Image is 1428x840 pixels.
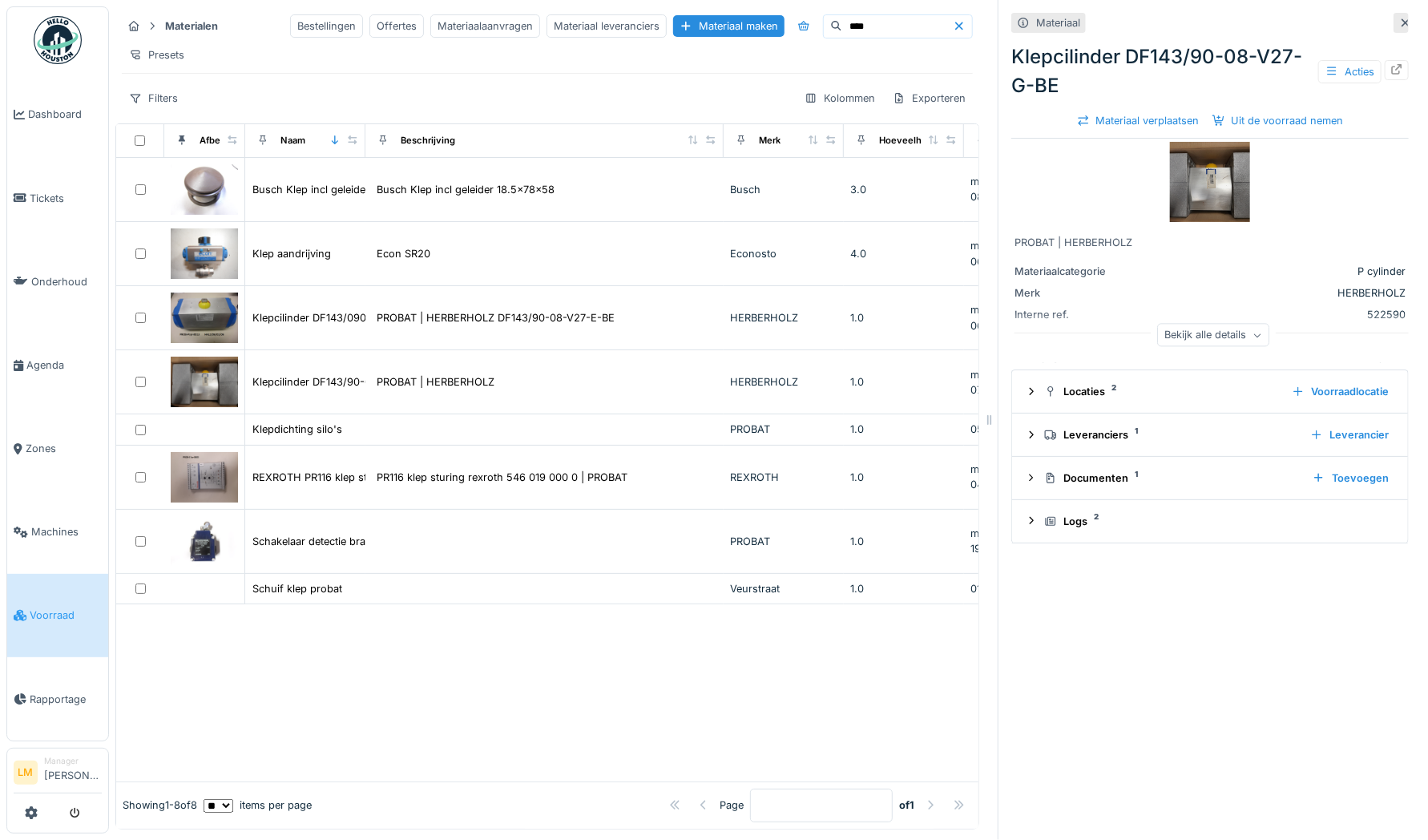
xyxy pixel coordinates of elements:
[1015,285,1135,301] div: Merk
[1011,42,1409,100] div: Klepcilinder DF143/90-08-V27-G-BE
[171,516,238,567] img: Schakelaar detectie brander klep
[7,491,108,574] a: Machines
[7,156,108,240] a: Tickets
[879,134,935,147] div: Hoeveelheid
[970,583,1001,595] span: 01: 1.0
[850,246,958,261] div: 4.0
[7,574,108,657] a: Voorraad
[122,87,185,110] div: Filters
[970,527,1027,539] span: modula: 1.0
[730,374,837,390] div: HERBERHOLZ
[14,755,102,794] a: LM Manager[PERSON_NAME]
[31,524,102,539] span: Machines
[377,310,615,325] div: PROBAT | HERBERHOLZ DF143/90-08-V27-E-BE
[171,452,238,503] img: REXROTH PR116 klep sturing 546 019 000 0
[1019,463,1402,493] summary: Documenten1Toevoegen
[797,87,882,110] div: Kolommen
[1170,142,1250,222] img: Klepcilinder DF143/90-08-V27-G-BE
[26,441,102,456] span: Zones
[1019,377,1402,406] summary: Locaties2Voorraadlocatie
[730,534,837,549] div: PROBAT
[252,246,331,261] div: Klep aandrijving
[26,357,102,373] span: Agenda
[377,374,494,390] div: PROBAT | HERBERHOLZ
[850,534,958,549] div: 1.0
[123,798,197,813] div: Showing 1 - 8 of 8
[730,182,837,197] div: Busch
[377,246,430,261] div: Econ SR20
[159,18,224,34] strong: Materialen
[885,87,973,110] div: Exporteren
[34,16,82,64] img: Badge_color-CXgf-gQk.svg
[1044,384,1279,399] div: Locaties
[899,798,914,813] strong: of 1
[7,73,108,156] a: Dashboard
[1019,507,1402,536] summary: Logs2
[970,543,1003,555] span: 19: 0.0
[1306,467,1395,489] div: Toevoegen
[252,534,411,549] div: Schakelaar detectie brander klep
[1141,307,1406,322] div: 522590
[970,256,1006,268] span: 06: 0.0
[850,470,958,485] div: 1.0
[1157,324,1269,347] div: Bekijk alle details
[377,470,627,485] div: PR116 klep sturing rexroth 546 019 000 0 | PROBAT
[1044,427,1297,442] div: Leveranciers
[730,422,837,437] div: PROBAT
[122,43,192,67] div: Presets
[850,422,958,437] div: 1.0
[14,761,38,785] li: LM
[1285,381,1395,402] div: Voorraadlocatie
[970,463,1027,475] span: modula: 1.0
[171,293,238,343] img: Klepcilinder DF143/090-08-V27-E-BE
[171,228,238,279] img: Klep aandrijving
[1036,15,1080,30] div: Materiaal
[1015,235,1406,250] div: PROBAT | HERBERHOLZ
[1141,285,1406,301] div: HERBERHOLZ
[252,310,436,325] div: Klepcilinder DF143/090-08-V27-E-BE
[7,323,108,406] a: Agenda
[204,798,312,813] div: items per page
[970,240,1029,252] span: modula: 4.0
[730,246,837,261] div: Econosto
[252,581,342,596] div: Schuif klep probat
[369,14,424,38] div: Offertes
[1318,60,1382,83] div: Acties
[1015,264,1135,279] div: Materiaalcategorie
[7,657,108,741] a: Rapportage
[252,422,342,437] div: Klepdichting silo's
[377,182,555,197] div: Busch Klep incl geleider 18.5x78x58
[252,374,431,390] div: Klepcilinder DF143/90-08-V27-G-BE
[759,134,781,147] div: Merk
[290,14,363,38] div: Bestellingen
[720,798,744,813] div: Page
[730,470,837,485] div: REXROTH
[1304,424,1395,446] div: Leverancier
[673,15,785,37] div: Materiaal maken
[171,357,238,407] img: Klepcilinder DF143/90-08-V27-G-BE
[30,191,102,206] span: Tickets
[1044,514,1389,529] div: Logs
[430,14,540,38] div: Materiaalaanvragen
[280,134,305,147] div: Naam
[547,14,667,38] div: Materiaal leveranciers
[1206,110,1350,131] div: Uit de voorraad nemen
[171,164,238,215] img: Busch Klep incl geleider 18.5x78x58
[1015,307,1135,322] div: Interne ref.
[850,182,958,197] div: 3.0
[730,581,837,596] div: Veurstraat
[970,320,1006,332] span: 06: 0.0
[7,407,108,491] a: Zones
[970,423,1003,435] span: 05: 1.0
[970,479,1006,491] span: 04: 0.0
[44,755,102,790] li: [PERSON_NAME]
[970,369,1027,381] span: modula: 1.0
[252,470,467,485] div: REXROTH PR116 klep sturing 546 019 000 0
[1019,420,1402,450] summary: Leveranciers1Leverancier
[730,310,837,325] div: HERBERHOLZ
[44,755,102,767] div: Manager
[970,304,1027,316] span: modula: 1.0
[850,310,958,325] div: 1.0
[970,384,1005,396] span: 07: 0.0
[850,581,958,596] div: 1.0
